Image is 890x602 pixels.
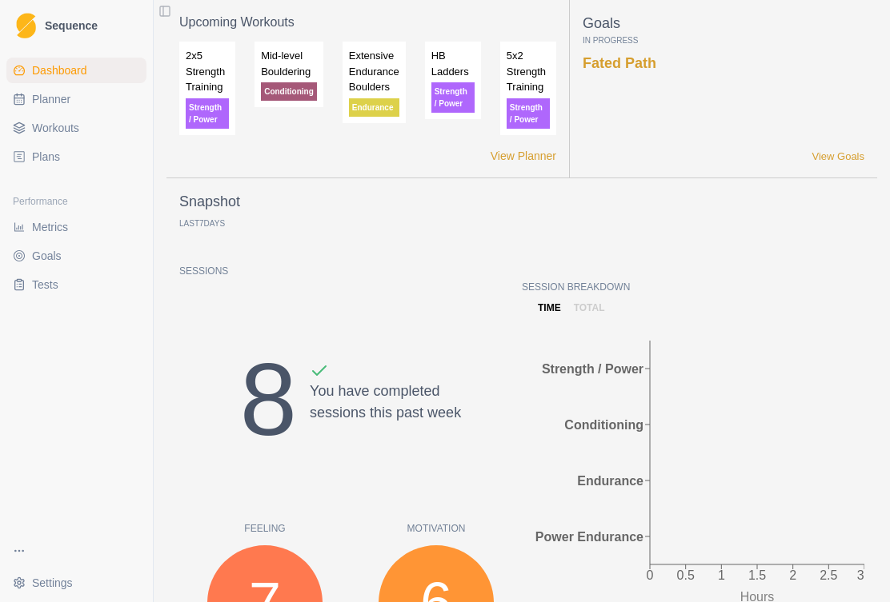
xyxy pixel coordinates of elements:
img: Logo [16,13,36,39]
p: In Progress [583,34,864,46]
span: Sequence [45,20,98,31]
tspan: 0.5 [677,568,695,582]
div: Performance [6,189,146,214]
a: Fated Path [583,55,656,71]
p: Strength / Power [431,82,475,113]
tspan: Power Endurance [535,529,643,543]
span: Tests [32,277,58,293]
p: Extensive Endurance Boulders [349,48,399,95]
a: Workouts [6,115,146,141]
p: Strength / Power [186,98,229,129]
p: Sessions [179,264,522,278]
a: Tests [6,272,146,297]
button: Settings [6,570,146,596]
p: Feeling [179,521,351,536]
a: View Goals [812,149,864,165]
tspan: 2.5 [820,568,837,582]
tspan: 1.5 [748,568,766,582]
p: Mid-level Bouldering [261,48,317,79]
p: Conditioning [261,82,317,101]
p: time [538,301,561,315]
a: Metrics [6,214,146,240]
tspan: Strength / Power [542,361,643,375]
p: Upcoming Workouts [179,13,556,32]
a: Plans [6,144,146,169]
p: Goals [583,13,864,34]
span: Goals [32,248,62,264]
div: You have completed sessions this past week [310,361,461,476]
span: Plans [32,149,60,165]
p: Strength / Power [507,98,550,129]
a: Planner [6,86,146,112]
span: Workouts [32,120,79,136]
p: total [574,301,605,315]
p: Last Days [179,219,225,228]
tspan: Endurance [577,473,643,487]
tspan: 1 [718,568,725,582]
div: 8 [240,323,297,476]
span: Planner [32,91,70,107]
p: Motivation [351,521,522,536]
tspan: Conditioning [564,417,643,431]
tspan: 0 [647,568,654,582]
p: 2x5 Strength Training [186,48,229,95]
tspan: 2 [789,568,796,582]
a: LogoSequence [6,6,146,45]
p: Endurance [349,98,399,117]
a: View Planner [491,148,556,165]
a: Dashboard [6,58,146,83]
p: Snapshot [179,191,240,213]
p: 5x2 Strength Training [507,48,550,95]
tspan: 3 [857,568,864,582]
span: Dashboard [32,62,87,78]
a: Goals [6,243,146,269]
p: Session Breakdown [522,280,864,294]
span: Metrics [32,219,68,235]
span: 7 [199,219,204,228]
p: HB Ladders [431,48,475,79]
